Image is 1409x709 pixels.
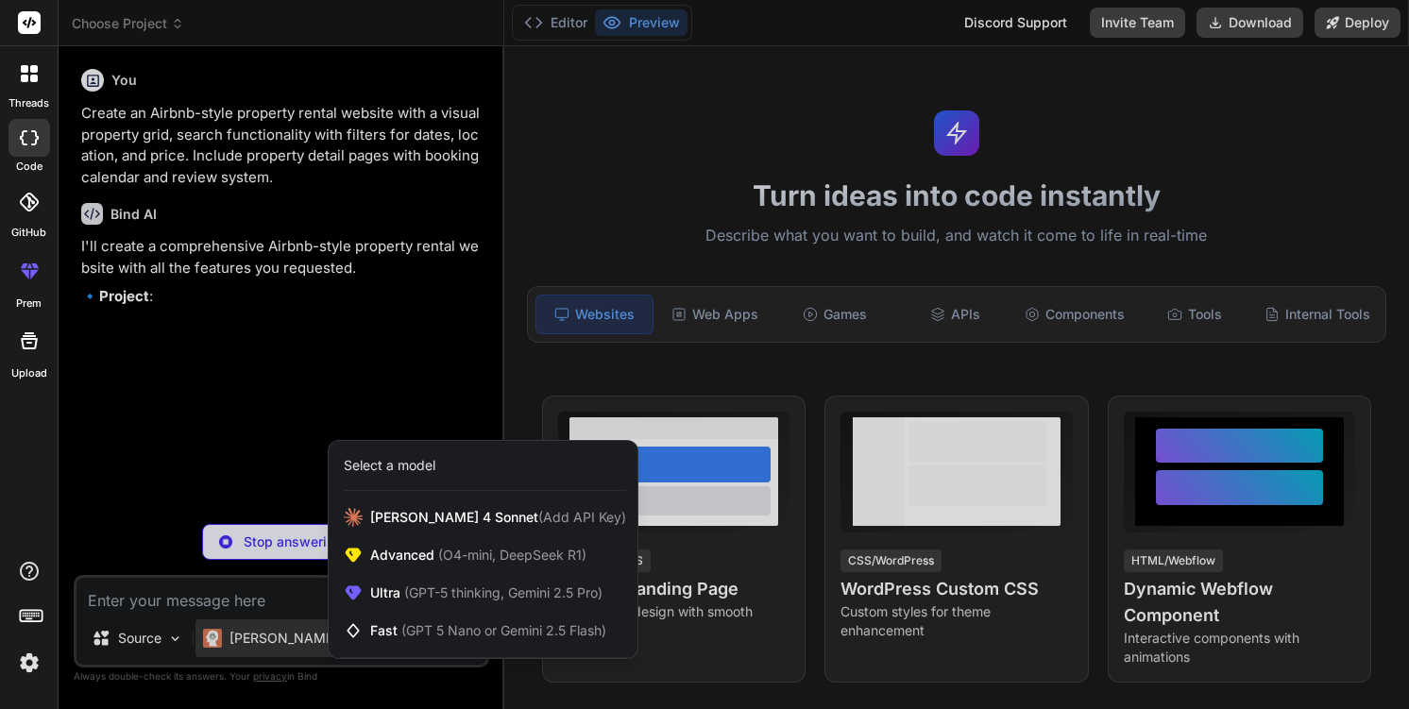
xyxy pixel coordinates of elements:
[370,621,606,640] span: Fast
[8,95,49,111] label: threads
[11,365,47,381] label: Upload
[344,456,435,475] div: Select a model
[370,583,603,602] span: Ultra
[434,547,586,563] span: (O4-mini, DeepSeek R1)
[11,225,46,241] label: GitHub
[401,622,606,638] span: (GPT 5 Nano or Gemini 2.5 Flash)
[400,584,603,600] span: (GPT-5 thinking, Gemini 2.5 Pro)
[538,509,626,525] span: (Add API Key)
[16,159,42,175] label: code
[370,546,586,565] span: Advanced
[13,647,45,679] img: settings
[16,295,42,312] label: prem
[370,508,626,527] span: [PERSON_NAME] 4 Sonnet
